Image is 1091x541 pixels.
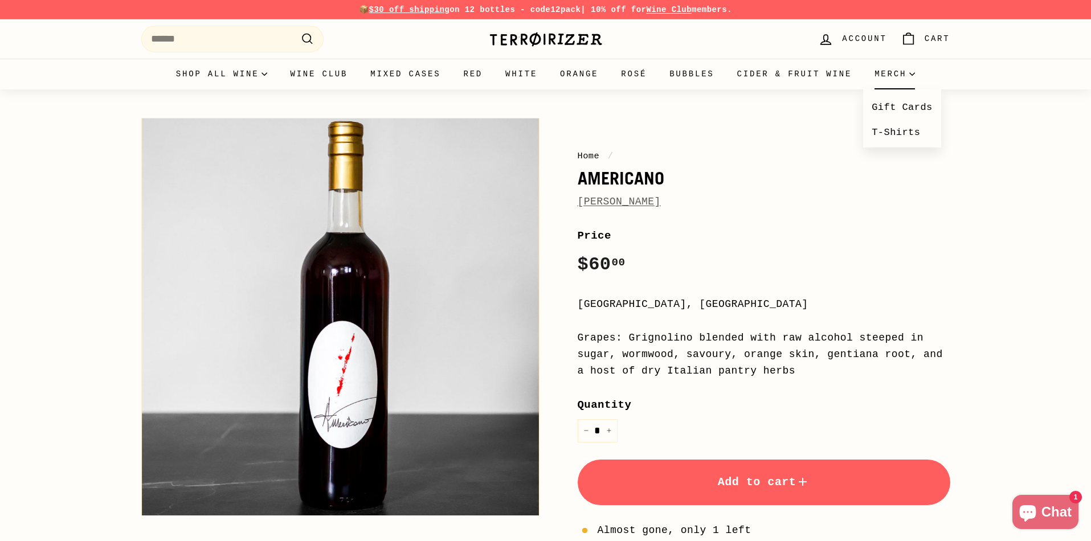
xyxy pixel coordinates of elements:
[549,59,610,89] a: Orange
[726,59,864,89] a: Cider & Fruit Wine
[359,59,452,89] a: Mixed Cases
[578,396,950,413] label: Quantity
[578,330,950,379] div: Grapes: Grignolino blended with raw alcohol steeped in sugar, wormwood, savoury, orange skin, gen...
[578,254,626,275] span: $60
[119,59,973,89] div: Primary
[611,256,625,269] sup: 00
[141,3,950,16] p: 📦 on 12 bottles - code | 10% off for members.
[578,419,618,442] input: quantity
[863,120,941,145] a: T-Shirts
[578,149,950,163] nav: breadcrumbs
[925,32,950,45] span: Cart
[452,59,494,89] a: Red
[279,59,359,89] a: Wine Club
[369,5,450,14] span: $30 off shipping
[1009,495,1082,532] inbox-online-store-chat: Shopify online store chat
[598,522,751,539] span: Almost gone, only 1 left
[718,476,810,489] span: Add to cart
[811,22,893,56] a: Account
[578,419,595,442] button: Reduce item quantity by one
[842,32,886,45] span: Account
[863,59,926,89] summary: Merch
[605,151,616,161] span: /
[610,59,658,89] a: Rosé
[165,59,279,89] summary: Shop all wine
[894,22,957,56] a: Cart
[658,59,725,89] a: Bubbles
[578,151,600,161] a: Home
[578,169,950,188] h1: Americano
[578,296,950,313] div: [GEOGRAPHIC_DATA], [GEOGRAPHIC_DATA]
[600,419,618,442] button: Increase item quantity by one
[578,196,661,207] a: [PERSON_NAME]
[578,227,950,244] label: Price
[550,5,581,14] strong: 12pack
[863,95,941,120] a: Gift Cards
[494,59,549,89] a: White
[578,460,950,505] button: Add to cart
[646,5,692,14] a: Wine Club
